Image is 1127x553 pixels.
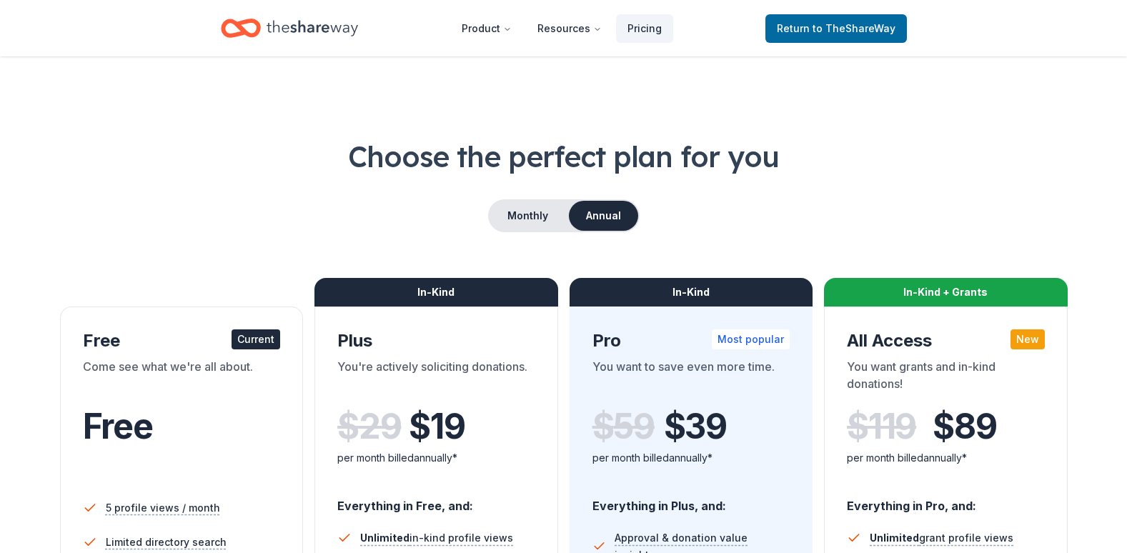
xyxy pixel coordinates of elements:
button: Annual [569,201,638,231]
div: Free [83,329,281,352]
div: Come see what we're all about. [83,358,281,398]
span: $ 89 [933,407,996,447]
span: 5 profile views / month [106,499,220,517]
div: In-Kind + Grants [824,278,1068,307]
span: Unlimited [360,532,409,544]
span: grant profile views [870,532,1013,544]
span: Free [83,405,153,447]
div: In-Kind [570,278,813,307]
div: per month billed annually* [847,449,1045,467]
span: $ 39 [664,407,727,447]
a: Returnto TheShareWay [765,14,907,43]
button: Product [450,14,523,43]
span: Unlimited [870,532,919,544]
span: in-kind profile views [360,532,513,544]
div: Current [232,329,280,349]
div: per month billed annually* [337,449,535,467]
div: You want grants and in-kind donations! [847,358,1045,398]
span: Limited directory search [106,534,227,551]
a: Home [221,11,358,45]
div: In-Kind [314,278,558,307]
div: Pro [592,329,790,352]
div: You're actively soliciting donations. [337,358,535,398]
div: Most popular [712,329,790,349]
div: New [1011,329,1045,349]
div: Plus [337,329,535,352]
div: You want to save even more time. [592,358,790,398]
div: per month billed annually* [592,449,790,467]
div: Everything in Plus, and: [592,485,790,515]
div: Everything in Pro, and: [847,485,1045,515]
button: Monthly [490,201,566,231]
button: Resources [526,14,613,43]
span: to TheShareWay [813,22,895,34]
a: Pricing [616,14,673,43]
div: Everything in Free, and: [337,485,535,515]
span: $ 19 [409,407,465,447]
h1: Choose the perfect plan for you [57,136,1070,176]
nav: Main [450,11,673,45]
span: Return [777,20,895,37]
div: All Access [847,329,1045,352]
